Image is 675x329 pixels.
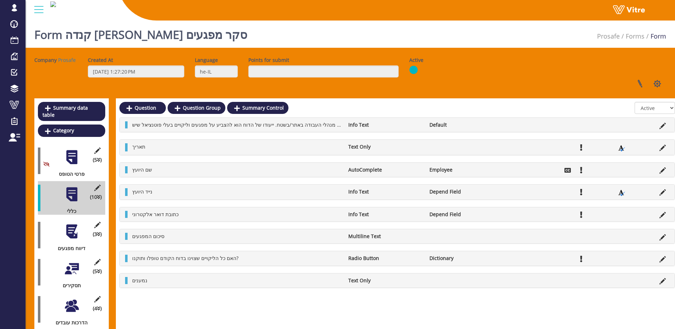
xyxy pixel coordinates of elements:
[93,156,102,163] span: (5 )
[132,143,145,150] span: תאריך
[426,121,507,128] li: Default
[409,65,418,74] img: yes
[34,18,247,48] h1: Form קנדה [PERSON_NAME] סקר מפגעים
[34,57,57,64] label: Company
[38,171,100,178] div: פרטי הטופס
[38,125,105,137] a: Category
[227,102,288,114] a: Summary Control
[345,255,426,262] li: Radio Button
[119,102,166,114] a: Question
[345,121,426,128] li: Info Text
[38,319,100,326] div: הדרכות עובדים
[132,255,238,261] span: האם כל הליקויים שצוינו בדוח הקודם טופלו ותוקנו?
[132,277,147,284] span: נמענים
[132,188,152,195] span: נייד היועץ
[345,188,426,195] li: Info Text
[626,32,645,40] a: Forms
[345,233,426,240] li: Multiline Text
[132,166,152,173] span: שם היועץ
[597,32,620,40] a: Prosafe
[195,57,218,64] label: Language
[345,166,426,173] li: AutoComplete
[426,211,507,218] li: Depend Field
[345,211,426,218] li: Info Text
[50,1,56,7] img: 219d174a-b3ee-438c-b462-e2ccb7c8621e.png
[88,57,113,64] label: Created At
[38,245,100,252] div: דיווח מפגעים
[38,282,100,289] div: תסקירים
[38,102,105,121] a: Summary data table
[132,233,164,239] span: סיכום המפגעים
[426,188,507,195] li: Depend Field
[58,57,76,63] a: Prosafe
[93,231,102,238] span: (3 )
[93,305,102,312] span: (4 )
[345,143,426,150] li: Text Only
[168,102,225,114] a: Question Group
[132,211,179,218] span: כתובת דואר אלקטרוני
[248,57,289,64] label: Points for submit
[645,32,666,41] li: Form
[426,255,507,262] li: Dictionary
[426,166,507,173] li: Employee
[93,268,102,275] span: (5 )
[38,208,100,215] div: כללי
[90,194,102,201] span: (10 )
[345,277,426,284] li: Text Only
[409,57,423,64] label: Active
